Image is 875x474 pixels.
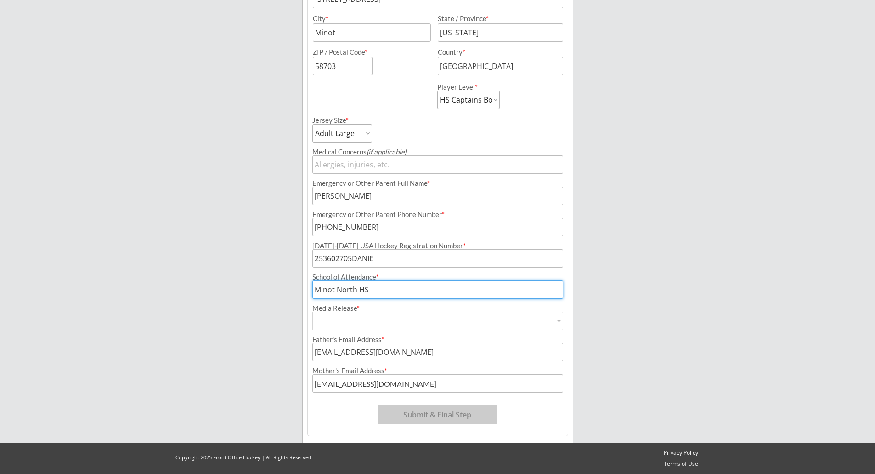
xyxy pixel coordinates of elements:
[312,155,563,174] input: Allergies, injuries, etc.
[437,84,500,91] div: Player Level
[438,49,552,56] div: Country
[660,449,702,457] a: Privacy Policy
[312,211,563,218] div: Emergency or Other Parent Phone Number
[312,305,563,312] div: Media Release
[367,148,406,156] em: (if applicable)
[312,117,360,124] div: Jersey Size
[438,15,552,22] div: State / Province
[312,274,563,280] div: School of Attendance
[312,242,563,249] div: [DATE]-[DATE] USA Hockey Registration Number
[312,367,563,374] div: Mother's Email Address
[313,49,429,56] div: ZIP / Postal Code
[167,454,320,461] div: Copyright 2025 Front Office Hockey | All Rights Reserved
[312,336,563,343] div: Father's Email Address
[660,460,702,468] a: Terms of Use
[378,405,497,424] button: Submit & Final Step
[313,15,429,22] div: City
[312,148,563,155] div: Medical Concerns
[312,180,563,187] div: Emergency or Other Parent Full Name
